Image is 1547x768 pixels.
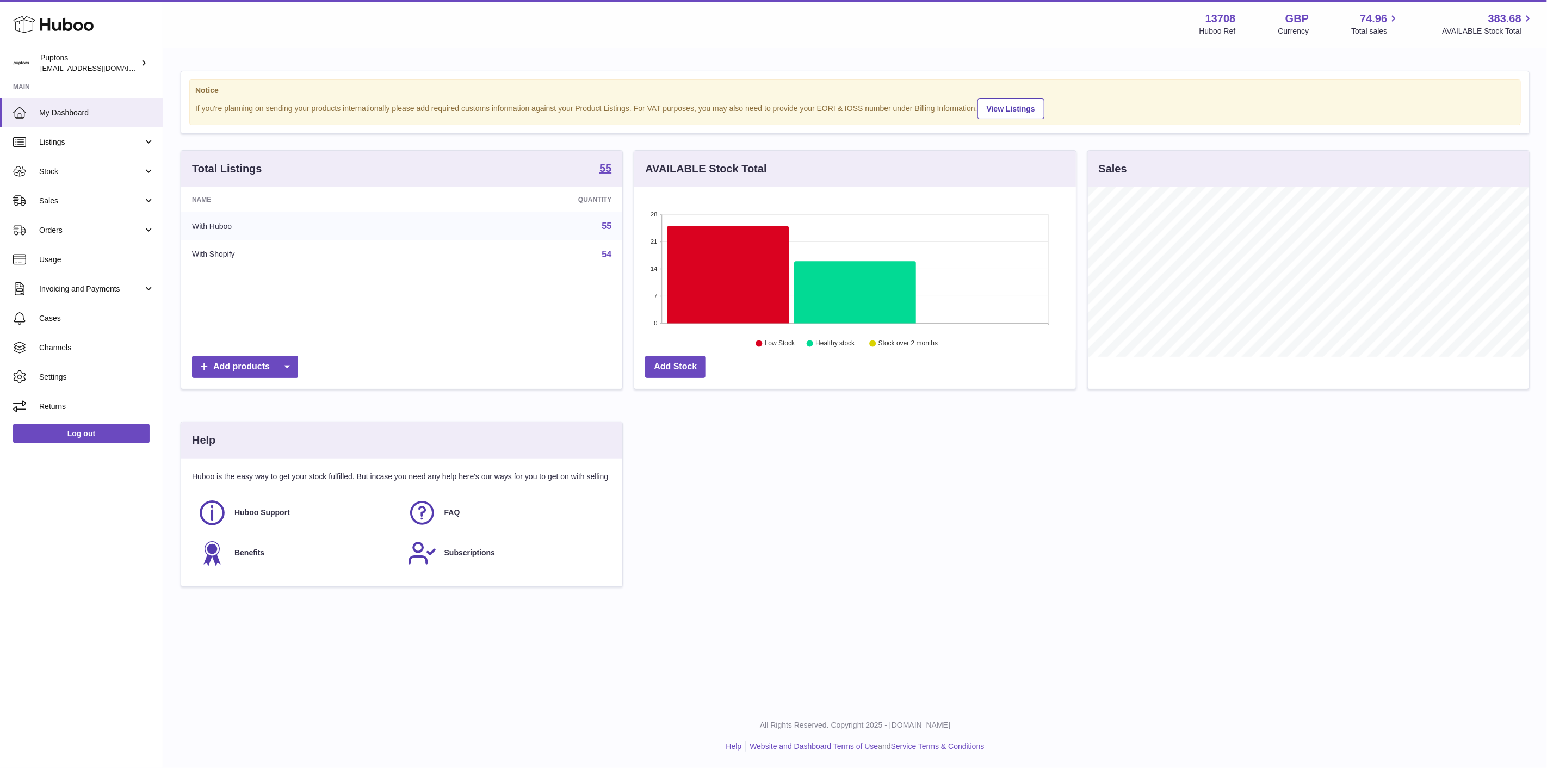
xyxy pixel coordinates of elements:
div: If you're planning on sending your products internationally please add required customs informati... [195,97,1515,119]
a: Log out [13,424,150,443]
a: Add Stock [645,356,706,378]
span: FAQ [444,507,460,518]
span: Orders [39,225,143,236]
strong: 55 [599,163,611,174]
th: Name [181,187,419,212]
span: Stock [39,166,143,177]
span: My Dashboard [39,108,154,118]
text: 21 [651,238,658,245]
span: 74.96 [1360,11,1387,26]
span: Sales [39,196,143,206]
strong: GBP [1285,11,1309,26]
text: 0 [654,320,658,326]
text: 7 [654,293,658,299]
h3: Help [192,433,215,448]
a: 383.68 AVAILABLE Stock Total [1442,11,1534,36]
span: Listings [39,137,143,147]
a: Huboo Support [197,498,397,528]
a: Benefits [197,538,397,568]
div: Puptons [40,53,138,73]
span: Total sales [1351,26,1400,36]
h3: AVAILABLE Stock Total [645,162,766,176]
span: Settings [39,372,154,382]
a: 74.96 Total sales [1351,11,1400,36]
a: Help [726,742,742,751]
text: Healthy stock [816,340,856,348]
span: Invoicing and Payments [39,284,143,294]
th: Quantity [419,187,622,212]
a: FAQ [407,498,607,528]
li: and [746,741,984,752]
text: 28 [651,211,658,218]
span: AVAILABLE Stock Total [1442,26,1534,36]
strong: Notice [195,85,1515,96]
a: Add products [192,356,298,378]
a: Subscriptions [407,538,607,568]
span: Channels [39,343,154,353]
h3: Total Listings [192,162,262,176]
a: View Listings [977,98,1044,119]
img: hello@puptons.com [13,55,29,71]
text: Low Stock [765,340,795,348]
a: Service Terms & Conditions [891,742,985,751]
td: With Huboo [181,212,419,240]
span: [EMAIL_ADDRESS][DOMAIN_NAME] [40,64,160,72]
span: Returns [39,401,154,412]
p: All Rights Reserved. Copyright 2025 - [DOMAIN_NAME] [172,720,1538,730]
a: 55 [602,221,612,231]
h3: Sales [1099,162,1127,176]
p: Huboo is the easy way to get your stock fulfilled. But incase you need any help here's our ways f... [192,472,611,482]
strong: 13708 [1205,11,1236,26]
span: Usage [39,255,154,265]
a: Website and Dashboard Terms of Use [750,742,878,751]
a: 55 [599,163,611,176]
span: 383.68 [1488,11,1521,26]
span: Subscriptions [444,548,495,558]
div: Huboo Ref [1199,26,1236,36]
text: Stock over 2 months [878,340,938,348]
span: Huboo Support [234,507,290,518]
span: Cases [39,313,154,324]
a: 54 [602,250,612,259]
div: Currency [1278,26,1309,36]
span: Benefits [234,548,264,558]
text: 14 [651,265,658,272]
td: With Shopify [181,240,419,269]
